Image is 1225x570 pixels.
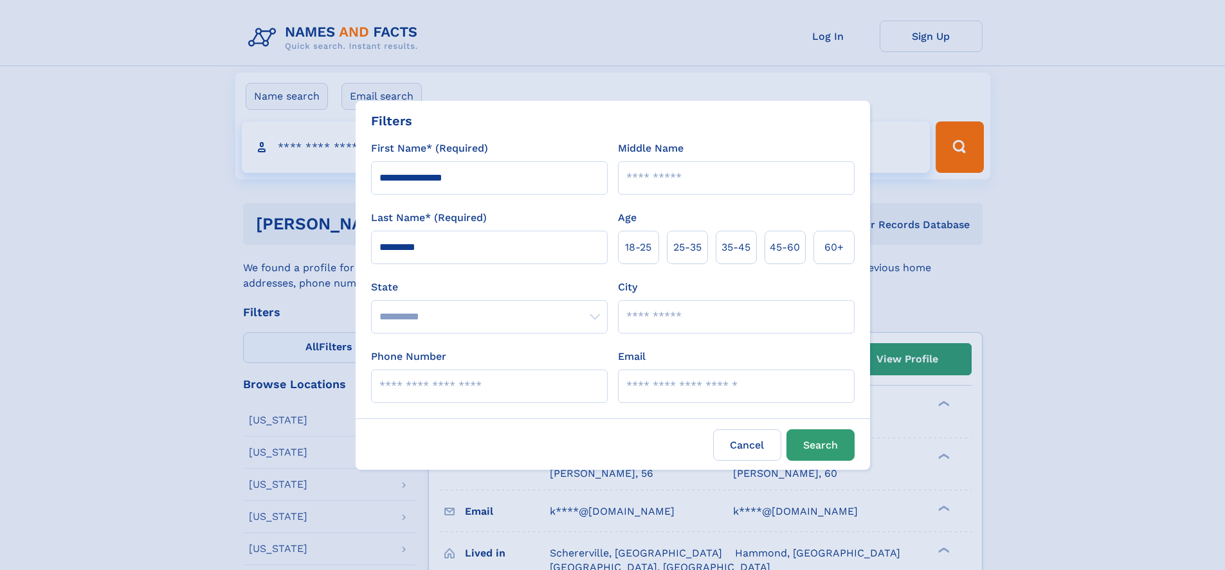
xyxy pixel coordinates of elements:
[371,141,488,156] label: First Name* (Required)
[713,429,781,461] label: Cancel
[673,240,702,255] span: 25‑35
[618,141,684,156] label: Middle Name
[371,111,412,130] div: Filters
[618,210,637,226] label: Age
[618,280,637,295] label: City
[371,280,608,295] label: State
[824,240,844,255] span: 60+
[618,349,646,364] label: Email
[786,429,855,461] button: Search
[721,240,750,255] span: 35‑45
[625,240,651,255] span: 18‑25
[371,210,487,226] label: Last Name* (Required)
[770,240,800,255] span: 45‑60
[371,349,446,364] label: Phone Number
